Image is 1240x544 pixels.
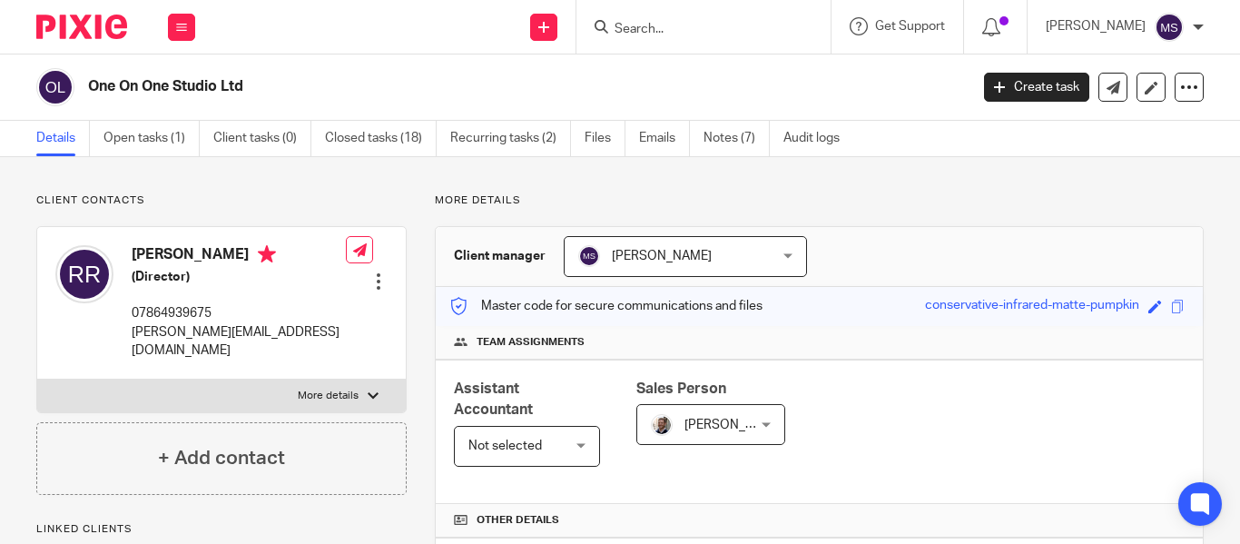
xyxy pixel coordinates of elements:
a: Audit logs [783,121,853,156]
span: Other details [477,513,559,528]
p: [PERSON_NAME][EMAIL_ADDRESS][DOMAIN_NAME] [132,323,346,361]
i: Primary [258,245,276,263]
span: Get Support [875,20,945,33]
span: Not selected [468,440,542,452]
a: Client tasks (0) [213,121,311,156]
h4: [PERSON_NAME] [132,245,346,268]
img: svg%3E [578,245,600,267]
h5: (Director) [132,268,346,286]
a: Details [36,121,90,156]
img: Pixie [36,15,127,39]
div: conservative-infrared-matte-pumpkin [925,296,1139,317]
h2: One On One Studio Ltd [88,77,783,96]
span: Sales Person [636,381,726,396]
p: More details [298,389,359,403]
a: Files [585,121,625,156]
p: Linked clients [36,522,407,537]
a: Closed tasks (18) [325,121,437,156]
span: Assistant Accountant [454,381,533,417]
h3: Client manager [454,247,546,265]
p: Client contacts [36,193,407,208]
img: svg%3E [36,68,74,106]
h4: + Add contact [158,444,285,472]
p: [PERSON_NAME] [1046,17,1146,35]
a: Emails [639,121,690,156]
a: Recurring tasks (2) [450,121,571,156]
a: Create task [984,73,1089,102]
a: Open tasks (1) [103,121,200,156]
img: svg%3E [1155,13,1184,42]
p: 07864939675 [132,304,346,322]
a: Notes (7) [704,121,770,156]
input: Search [613,22,776,38]
img: svg%3E [55,245,113,303]
span: [PERSON_NAME] [684,419,784,431]
img: Matt%20Circle.png [651,414,673,436]
span: [PERSON_NAME] [612,250,712,262]
span: Team assignments [477,335,585,350]
p: Master code for secure communications and files [449,297,763,315]
p: More details [435,193,1204,208]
